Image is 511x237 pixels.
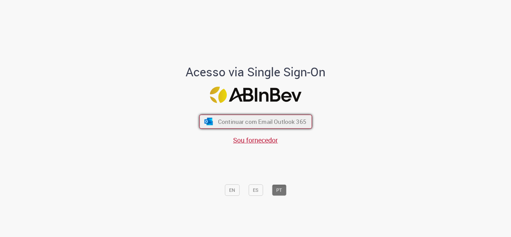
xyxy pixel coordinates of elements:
h1: Acesso via Single Sign-On [163,65,348,79]
button: EN [225,184,239,196]
img: Logo ABInBev [210,87,301,103]
span: Continuar com Email Outlook 365 [218,118,306,126]
button: PT [272,184,286,196]
img: ícone Azure/Microsoft 360 [204,118,213,125]
a: Sou fornecedor [233,136,278,145]
button: ícone Azure/Microsoft 360 Continuar com Email Outlook 365 [199,115,312,129]
button: ES [248,184,263,196]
